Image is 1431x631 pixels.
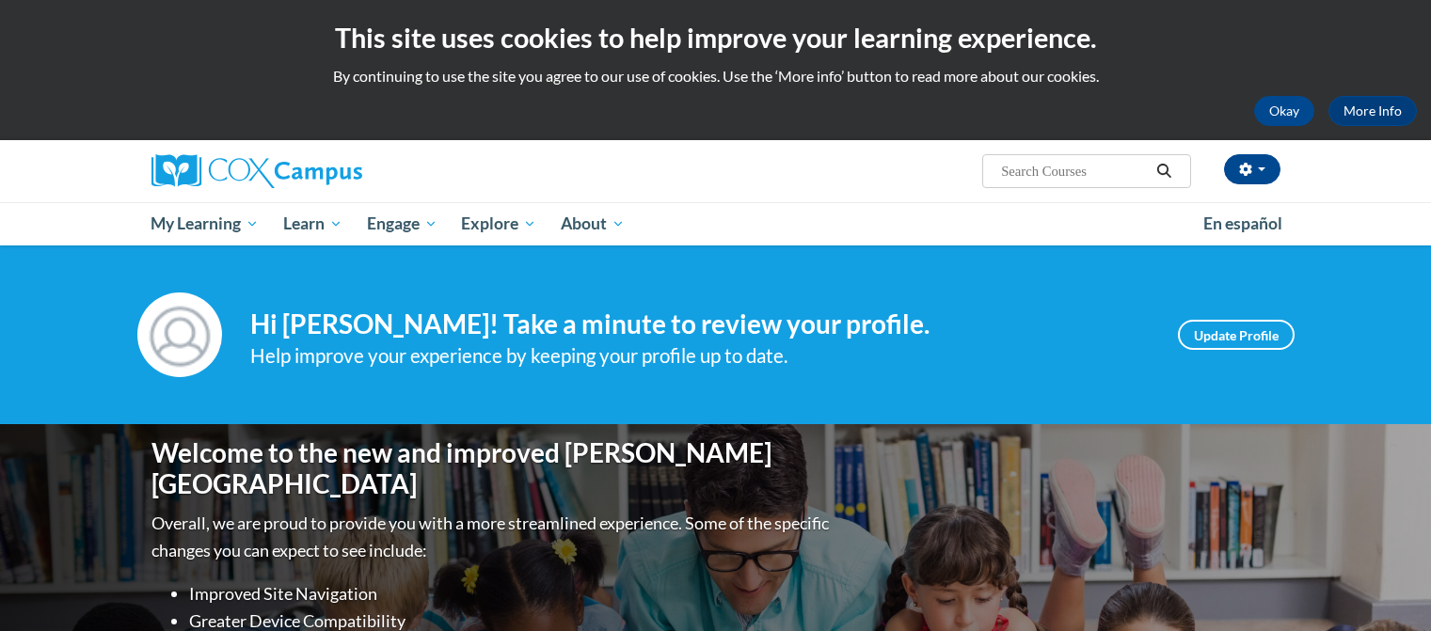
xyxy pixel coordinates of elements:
[549,202,637,245] a: About
[283,213,342,235] span: Learn
[1224,154,1280,184] button: Account Settings
[151,154,509,188] a: Cox Campus
[151,154,362,188] img: Cox Campus
[1203,213,1282,233] span: En español
[123,202,1309,245] div: Main menu
[1178,320,1295,350] a: Update Profile
[14,66,1417,87] p: By continuing to use the site you agree to our use of cookies. Use the ‘More info’ button to read...
[137,292,222,377] img: Profile Image
[1254,96,1314,126] button: Okay
[151,437,834,500] h1: Welcome to the new and improved [PERSON_NAME][GEOGRAPHIC_DATA]
[189,580,834,607] li: Improved Site Navigation
[1150,160,1178,182] button: Search
[999,160,1150,182] input: Search Courses
[151,213,259,235] span: My Learning
[355,202,450,245] a: Engage
[1328,96,1417,126] a: More Info
[250,308,1150,340] h4: Hi [PERSON_NAME]! Take a minute to review your profile.
[461,213,536,235] span: Explore
[139,202,272,245] a: My Learning
[250,340,1150,371] div: Help improve your experience by keeping your profile up to date.
[271,202,355,245] a: Learn
[561,213,625,235] span: About
[1191,204,1295,244] a: En español
[151,510,834,564] p: Overall, we are proud to provide you with a more streamlined experience. Some of the specific cha...
[449,202,549,245] a: Explore
[367,213,437,235] span: Engage
[14,19,1417,56] h2: This site uses cookies to help improve your learning experience.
